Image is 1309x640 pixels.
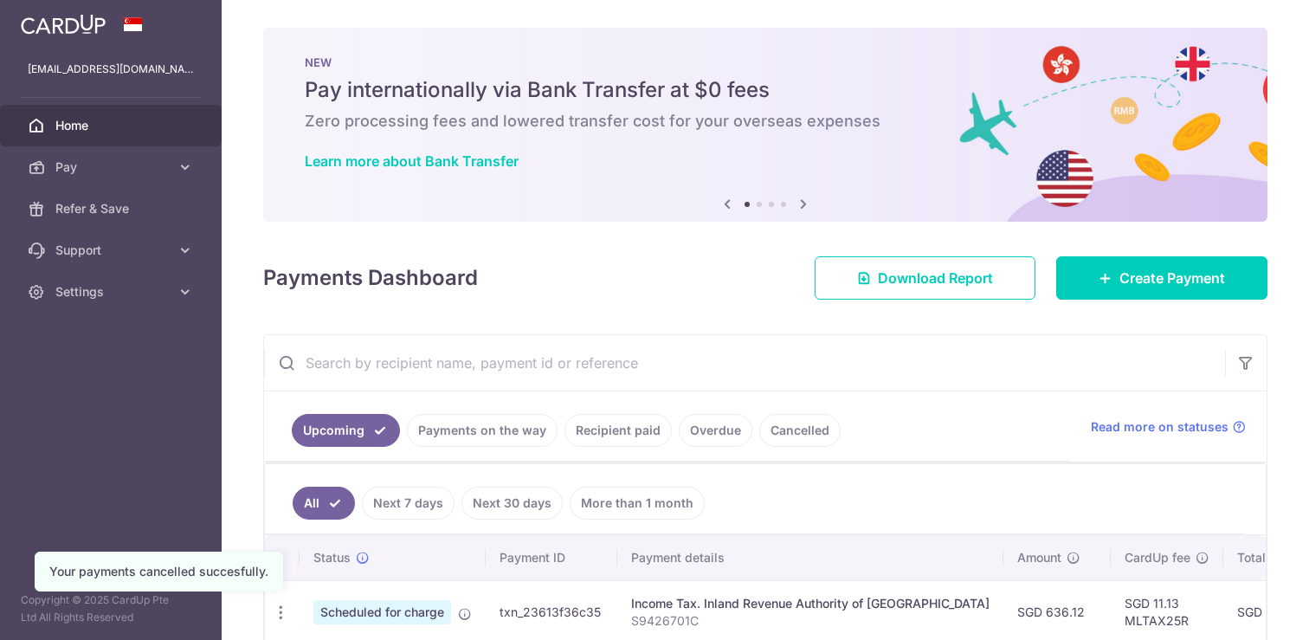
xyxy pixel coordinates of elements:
[305,76,1226,104] h5: Pay internationally via Bank Transfer at $0 fees
[815,256,1035,300] a: Download Report
[313,549,351,566] span: Status
[305,152,519,170] a: Learn more about Bank Transfer
[55,242,170,259] span: Support
[407,414,558,447] a: Payments on the way
[21,14,106,35] img: CardUp
[1056,256,1267,300] a: Create Payment
[292,414,400,447] a: Upcoming
[486,535,617,580] th: Payment ID
[1197,588,1292,631] iframe: Opens a widget where you can find more information
[313,600,451,624] span: Scheduled for charge
[570,487,705,520] a: More than 1 month
[263,28,1267,222] img: Bank transfer banner
[264,335,1225,391] input: Search by recipient name, payment id or reference
[1237,549,1294,566] span: Total amt.
[878,268,993,288] span: Download Report
[263,262,478,294] h4: Payments Dashboard
[617,535,1003,580] th: Payment details
[1091,418,1246,436] a: Read more on statuses
[28,61,194,78] p: [EMAIL_ADDRESS][DOMAIN_NAME]
[55,283,170,301] span: Settings
[1119,268,1225,288] span: Create Payment
[293,487,355,520] a: All
[1017,549,1061,566] span: Amount
[461,487,563,520] a: Next 30 days
[305,111,1226,132] h6: Zero processing fees and lowered transfer cost for your overseas expenses
[49,563,268,580] div: Your payments cancelled succesfully.
[679,414,752,447] a: Overdue
[564,414,672,447] a: Recipient paid
[1125,549,1190,566] span: CardUp fee
[631,595,990,612] div: Income Tax. Inland Revenue Authority of [GEOGRAPHIC_DATA]
[55,117,170,134] span: Home
[55,200,170,217] span: Refer & Save
[55,158,170,176] span: Pay
[631,612,990,630] p: S9426701C
[1091,418,1228,436] span: Read more on statuses
[362,487,455,520] a: Next 7 days
[305,55,1226,69] p: NEW
[759,414,841,447] a: Cancelled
